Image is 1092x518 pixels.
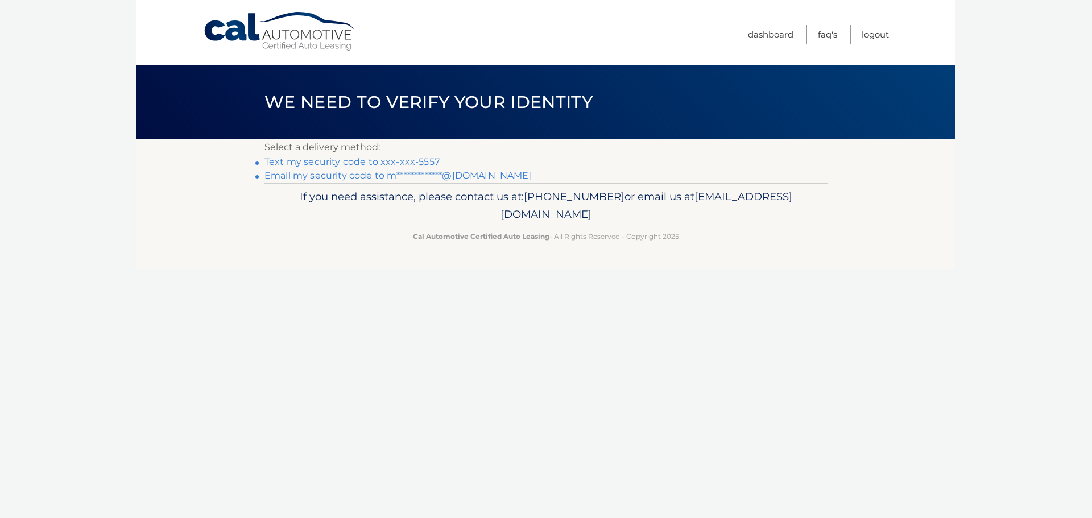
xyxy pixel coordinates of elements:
p: If you need assistance, please contact us at: or email us at [272,188,820,224]
a: Text my security code to xxx-xxx-5557 [264,156,440,167]
strong: Cal Automotive Certified Auto Leasing [413,232,549,241]
a: Dashboard [748,25,793,44]
a: Cal Automotive [203,11,357,52]
p: - All Rights Reserved - Copyright 2025 [272,230,820,242]
a: FAQ's [818,25,837,44]
p: Select a delivery method: [264,139,828,155]
a: Logout [862,25,889,44]
span: [PHONE_NUMBER] [524,190,624,203]
span: We need to verify your identity [264,92,593,113]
